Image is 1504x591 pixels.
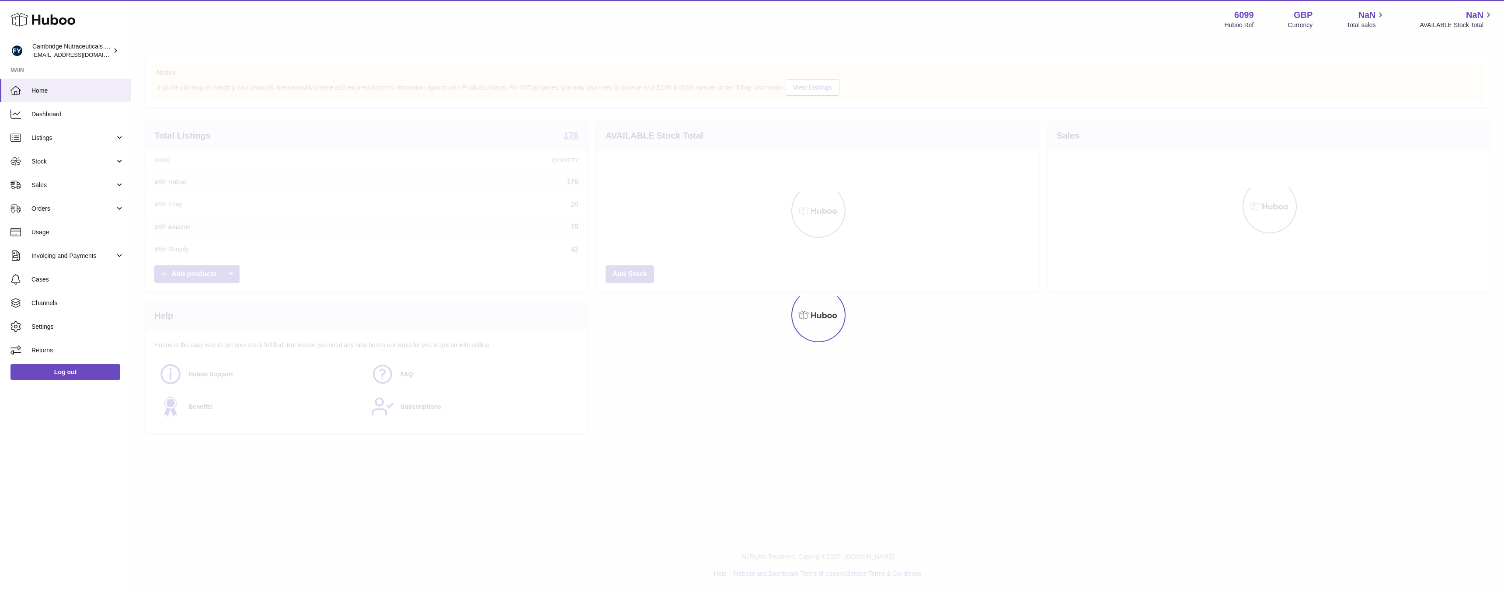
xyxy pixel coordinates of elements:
span: Sales [31,181,115,189]
div: Huboo Ref [1225,21,1254,29]
span: Stock [31,157,115,166]
span: Total sales [1347,21,1386,29]
span: Home [31,87,124,95]
img: huboo@camnutra.com [10,44,24,57]
span: AVAILABLE Stock Total [1420,21,1494,29]
span: Orders [31,205,115,213]
a: NaN AVAILABLE Stock Total [1420,9,1494,29]
strong: 6099 [1234,9,1254,21]
span: Dashboard [31,110,124,118]
span: NaN [1358,9,1375,21]
span: [EMAIL_ADDRESS][DOMAIN_NAME] [32,51,129,58]
span: NaN [1466,9,1483,21]
strong: GBP [1294,9,1313,21]
span: Cases [31,275,124,284]
div: Currency [1288,21,1313,29]
span: Usage [31,228,124,236]
a: Log out [10,364,120,380]
a: NaN Total sales [1347,9,1386,29]
div: Cambridge Nutraceuticals Ltd [32,42,111,59]
span: Settings [31,323,124,331]
span: Channels [31,299,124,307]
span: Invoicing and Payments [31,252,115,260]
span: Listings [31,134,115,142]
span: Returns [31,346,124,355]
